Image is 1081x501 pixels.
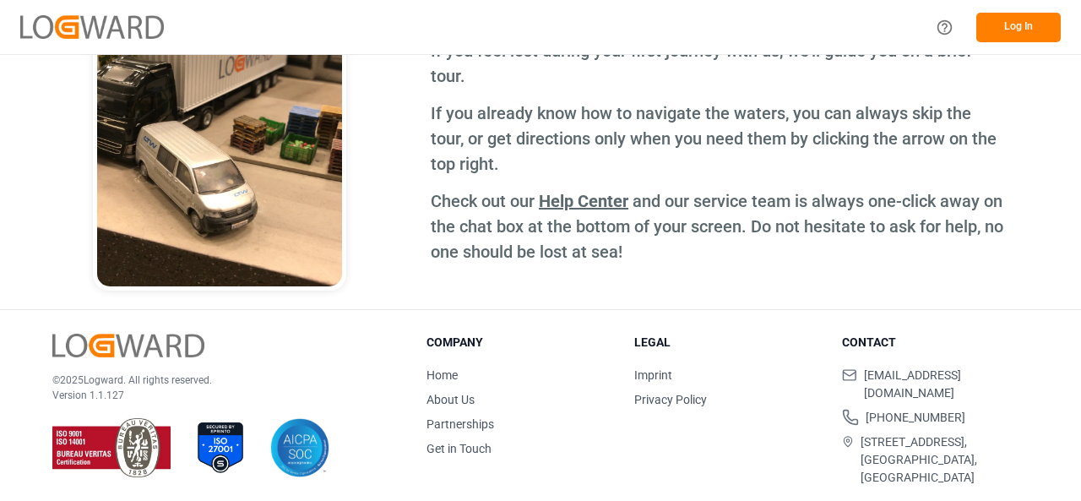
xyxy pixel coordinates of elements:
[426,368,458,382] a: Home
[191,418,250,477] img: ISO 27001 Certification
[52,373,384,388] p: © 2025 Logward. All rights reserved.
[431,101,1005,177] p: If you already know how to navigate the waters, you can always skip the tour, or get directions o...
[976,13,1061,42] button: Log In
[842,334,1029,351] h3: Contact
[539,191,628,211] a: Help Center
[866,409,965,427] span: [PHONE_NUMBER]
[634,368,672,382] a: Imprint
[634,334,821,351] h3: Legal
[864,367,1029,402] span: [EMAIL_ADDRESS][DOMAIN_NAME]
[426,334,613,351] h3: Company
[426,442,492,455] a: Get in Touch
[426,393,475,406] a: About Us
[634,393,707,406] a: Privacy Policy
[52,334,204,358] img: Logward Logo
[861,433,1029,487] span: [STREET_ADDRESS], [GEOGRAPHIC_DATA], [GEOGRAPHIC_DATA]
[431,188,1005,264] p: Check out our and our service team is always one-click away on the chat box at the bottom of your...
[431,38,1005,89] p: If you feel lost during your first journey with us, we’ll guide you on a brief tour.
[926,8,964,46] button: Help Center
[270,418,329,477] img: AICPA SOC
[52,418,171,477] img: ISO 9001 & ISO 14001 Certification
[426,417,494,431] a: Partnerships
[52,388,384,403] p: Version 1.1.127
[20,15,164,38] img: Logward_new_orange.png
